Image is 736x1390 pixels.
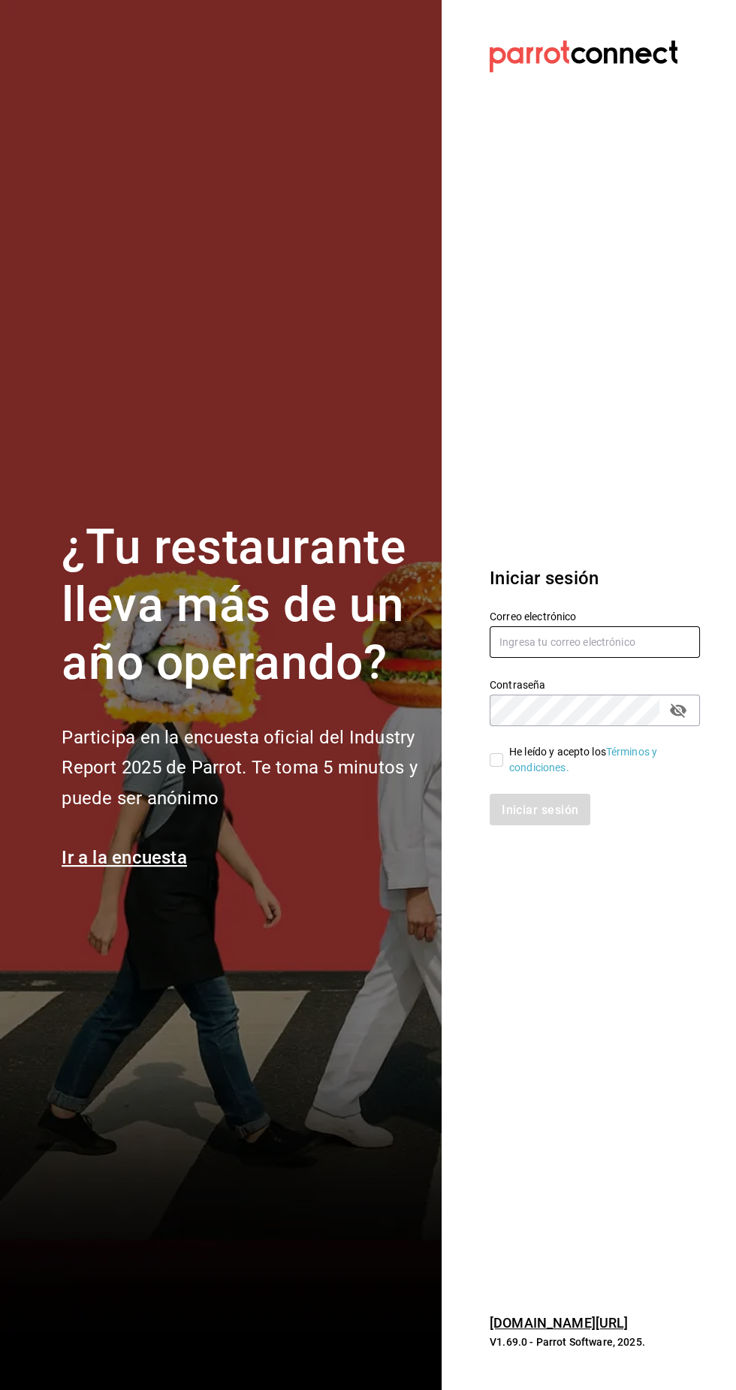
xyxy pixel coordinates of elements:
[665,698,691,723] button: campo de contraseña
[490,611,576,623] font: Correo electrónico
[490,1336,645,1348] font: V1.69.0 - Parrot Software, 2025.
[490,626,700,658] input: Ingresa tu correo electrónico
[490,568,599,589] font: Iniciar sesión
[490,1315,628,1331] a: [DOMAIN_NAME][URL]
[509,746,606,758] font: He leído y acepto los
[62,519,406,691] font: ¿Tu restaurante lleva más de un año operando?
[62,847,187,868] a: Ir a la encuesta
[62,727,417,810] font: Participa en la encuesta oficial del Industry Report 2025 de Parrot. Te toma 5 minutos y puede se...
[490,679,545,691] font: Contraseña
